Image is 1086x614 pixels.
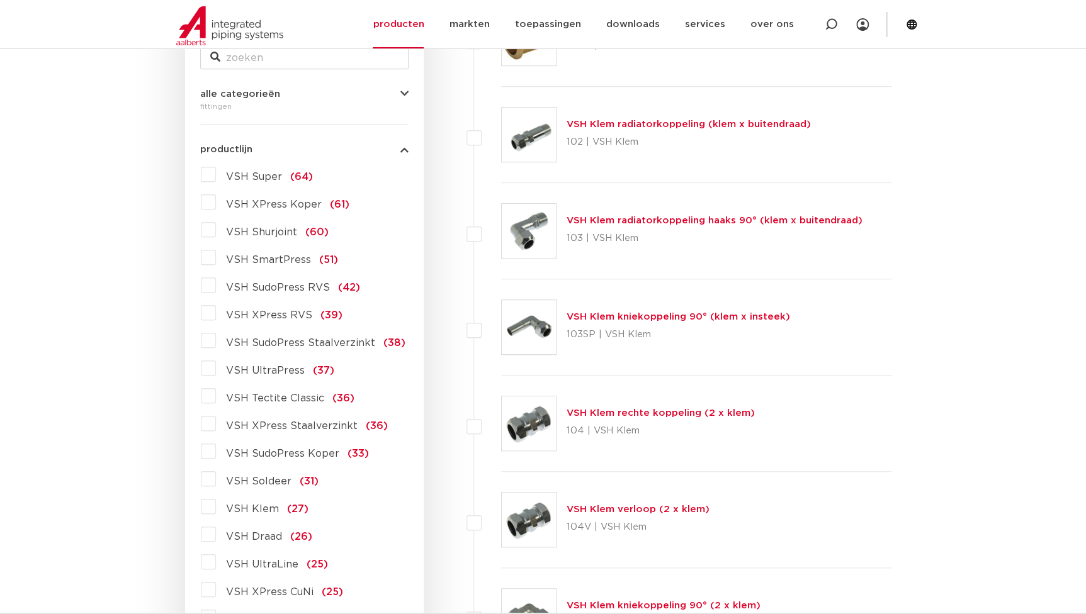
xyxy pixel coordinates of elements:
[348,449,369,459] span: (33)
[226,559,298,569] span: VSH UltraLine
[567,325,790,345] p: 103SP | VSH Klem
[332,393,354,403] span: (36)
[226,338,375,348] span: VSH SudoPress Staalverzinkt
[330,199,349,209] span: (61)
[567,517,710,537] p: 104V | VSH Klem
[567,408,755,418] a: VSH Klem rechte koppeling (2 x klem)
[200,47,409,69] input: zoeken
[567,505,710,514] a: VSH Klem verloop (2 x klem)
[567,312,790,321] a: VSH Klem kniekoppeling 90° (klem x insteek)
[502,108,556,162] img: Thumbnail for VSH Klem radiatorkoppeling (klem x buitendraad)
[200,89,280,99] span: alle categorieën
[200,145,252,154] span: productlijn
[383,338,405,348] span: (38)
[226,449,339,459] span: VSH SudoPress Koper
[226,393,324,403] span: VSH Tectite Classic
[305,227,329,237] span: (60)
[502,493,556,547] img: Thumbnail for VSH Klem verloop (2 x klem)
[226,199,322,209] span: VSH XPress Koper
[567,228,863,248] p: 103 | VSH Klem
[307,559,328,569] span: (25)
[338,282,360,293] span: (42)
[226,476,291,486] span: VSH Soldeer
[567,421,755,441] p: 104 | VSH Klem
[226,421,358,431] span: VSH XPress Staalverzinkt
[567,132,811,152] p: 102 | VSH Klem
[313,366,334,376] span: (37)
[287,504,308,514] span: (27)
[366,421,388,431] span: (36)
[200,89,409,99] button: alle categorieën
[290,532,312,542] span: (26)
[567,601,761,610] a: VSH Klem kniekoppeling 90° (2 x klem)
[226,504,279,514] span: VSH Klem
[320,310,342,320] span: (39)
[300,476,319,486] span: (31)
[200,145,409,154] button: productlijn
[226,532,282,542] span: VSH Draad
[322,587,343,597] span: (25)
[567,216,863,225] a: VSH Klem radiatorkoppeling haaks 90° (klem x buitendraad)
[226,227,297,237] span: VSH Shurjoint
[502,204,556,258] img: Thumbnail for VSH Klem radiatorkoppeling haaks 90° (klem x buitendraad)
[226,255,311,265] span: VSH SmartPress
[502,396,556,450] img: Thumbnail for VSH Klem rechte koppeling (2 x klem)
[226,366,305,376] span: VSH UltraPress
[502,300,556,354] img: Thumbnail for VSH Klem kniekoppeling 90° (klem x insteek)
[226,282,330,293] span: VSH SudoPress RVS
[290,172,313,182] span: (64)
[226,172,282,182] span: VSH Super
[226,310,312,320] span: VSH XPress RVS
[319,255,338,265] span: (51)
[567,120,811,129] a: VSH Klem radiatorkoppeling (klem x buitendraad)
[226,587,314,597] span: VSH XPress CuNi
[200,99,409,114] div: fittingen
